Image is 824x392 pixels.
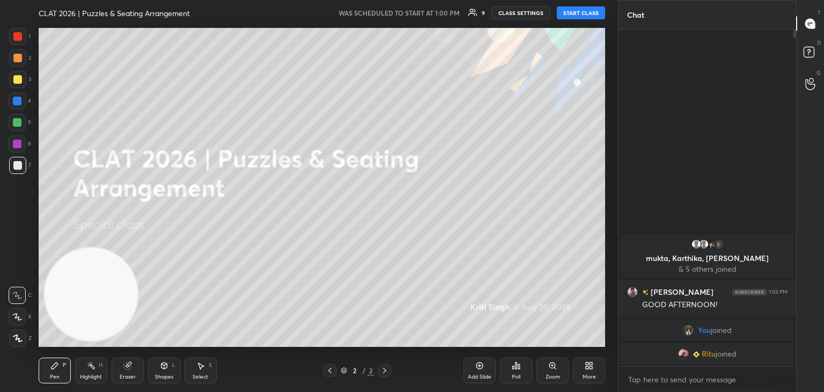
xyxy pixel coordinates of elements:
p: D [817,39,821,47]
div: P [63,362,66,368]
div: grid [619,233,796,367]
div: Eraser [120,374,136,380]
div: Highlight [80,374,102,380]
div: Add Slide [468,374,491,380]
p: Chat [619,1,653,29]
button: START CLASS [557,6,605,19]
img: d32a3653a59a4f6dbabcf5fd46e7bda8.jpg [683,325,694,336]
img: 5f25f5fbecec4d7aa168b0679658450f.jpg [706,239,717,250]
div: Shapes [155,374,173,380]
div: 2 [9,49,31,67]
div: / [362,367,365,374]
div: GOOD AFTERNOON! [642,300,788,310]
span: You [698,326,711,335]
div: More [583,374,596,380]
div: Select [193,374,208,380]
img: default.png [698,239,709,250]
button: CLASS SETTINGS [491,6,550,19]
h6: [PERSON_NAME] [649,286,713,297]
div: L [172,362,175,368]
div: H [99,362,102,368]
p: G [816,69,821,77]
img: 4P8fHbbgJtejmAAAAAElFTkSuQmCC [732,289,767,295]
p: T [818,9,821,17]
span: Ritu [702,350,716,358]
div: 5 [713,239,724,250]
img: 3 [627,287,638,297]
p: & 5 others joined [628,265,787,273]
div: 2 [349,367,360,374]
h5: WAS SCHEDULED TO START AT 1:00 PM [339,8,460,18]
div: S [209,362,212,368]
p: mukta, Karthika, [PERSON_NAME] [628,254,787,263]
img: no-rating-badge.077c3623.svg [642,289,649,295]
div: 1 [9,28,31,45]
div: X [9,308,32,325]
span: joined [711,326,732,335]
div: Pen [50,374,60,380]
img: 0f107b78b96141c9ba4a05f95863bfeb.jpg [678,349,689,359]
div: C [9,287,32,304]
div: 4 [9,92,31,110]
div: 7 [9,157,31,174]
h4: CLAT 2026 | Puzzles & Seating Arrangement [39,8,190,18]
div: 6 [9,135,31,153]
img: default.png [691,239,702,250]
div: 2 [367,366,374,375]
div: Z [9,330,32,347]
div: Poll [512,374,520,380]
div: 9 [482,10,485,16]
div: 5 [9,114,31,131]
span: joined [716,350,737,358]
div: 3 [9,71,31,88]
img: Learner_Badge_beginner_1_8b307cf2a0.svg [693,351,700,358]
div: Zoom [546,374,560,380]
div: 1:03 PM [769,289,788,295]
